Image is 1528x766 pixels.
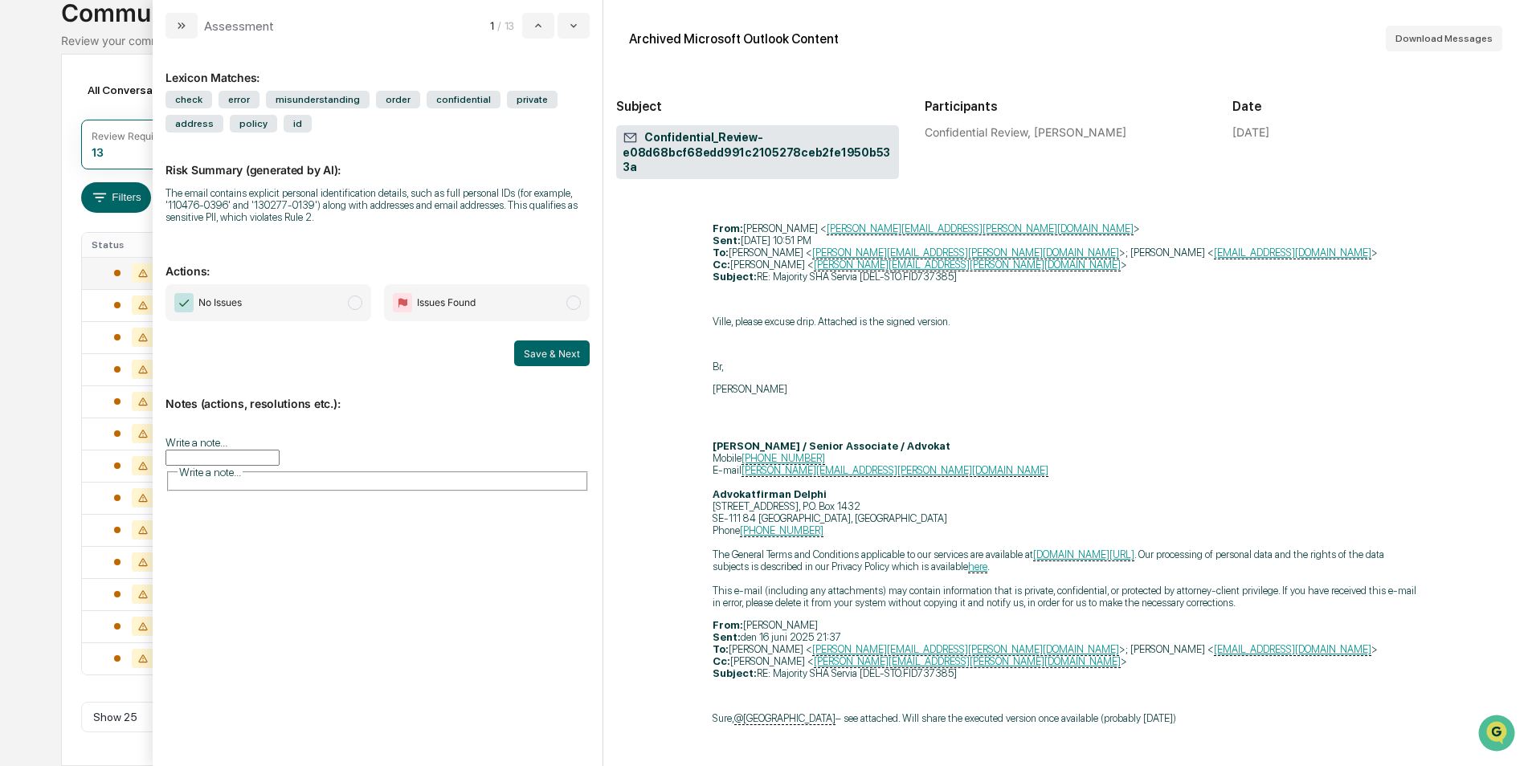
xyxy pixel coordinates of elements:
span: Br, [713,361,724,373]
div: [DATE] [1232,125,1269,139]
p: How can we help? [16,34,292,59]
span: 1 [490,19,494,32]
div: Archived Microsoft Outlook Content [629,31,839,47]
div: We're available if you need us! [55,139,203,152]
span: address [165,115,223,132]
div: The email contains explicit personal identification details, such as full personal IDs (for examp... [165,187,590,223]
span: Issues Found [417,295,476,311]
p: Notes (actions, resolutions etc.): [165,377,590,410]
span: . Our processing of personal data and the rights of the data subjects is described in our Privacy... [713,548,1384,572]
a: [PERSON_NAME][EMAIL_ADDRESS][PERSON_NAME][DOMAIN_NAME] [742,464,1048,476]
strong: Subject: [713,271,757,283]
strong: From: [713,222,743,234]
a: 🔎Data Lookup [10,226,108,255]
strong: Subject: [713,667,757,679]
span: Write a note... [179,466,241,479]
span: Attestations [133,202,199,218]
a: 🗄️Attestations [110,196,206,225]
span: id [284,115,312,132]
div: 13 [92,145,104,159]
span: [STREET_ADDRESS], P.O. Box 1432 [713,500,860,512]
div: Review Required [92,130,169,142]
span: order [376,91,420,108]
button: Save & Next [514,340,590,366]
strong: Senior Associate / Advokat [809,440,950,452]
div: Start new chat [55,123,264,139]
label: Write a note... [165,436,227,449]
strong: Sent: [713,631,741,643]
div: 🗄️ [116,204,129,217]
iframe: Open customer support [1477,713,1520,756]
a: [PHONE_NUMBER] [742,452,825,464]
div: Lexicon Matches: [165,51,590,84]
button: Filters [81,182,151,213]
a: [PERSON_NAME][EMAIL_ADDRESS][PERSON_NAME][DOMAIN_NAME] [814,655,1121,667]
span: Mobile [713,452,742,464]
a: [EMAIL_ADDRESS][DOMAIN_NAME] [1214,643,1371,655]
a: [PERSON_NAME][EMAIL_ADDRESS][PERSON_NAME][DOMAIN_NAME] [814,259,1121,271]
strong: Cc: [713,655,730,667]
span: SE-111 84 [GEOGRAPHIC_DATA], [GEOGRAPHIC_DATA] [713,512,947,524]
strong: From: [713,619,743,631]
span: Ville Kivikoski [734,712,835,724]
span: Download Messages [1395,33,1493,44]
p: [PERSON_NAME] den 16 juni 2025 21:37 [PERSON_NAME] < >; [PERSON_NAME] < > [PERSON_NAME] < > RE: M... [713,619,1419,679]
img: Checkmark [174,293,194,312]
span: misunderstanding [266,91,370,108]
p: Risk Summary (generated by AI): [165,144,590,177]
span: [PERSON_NAME] / [713,440,807,452]
div: 🔎 [16,234,29,247]
div: Review your communication records across channels [61,34,1467,47]
span: E-mail [713,464,742,476]
div: 🖐️ [16,204,29,217]
span: Data Lookup [32,233,101,249]
h2: Date [1232,99,1515,114]
a: [DOMAIN_NAME][URL] [1033,548,1134,560]
span: check [165,91,212,108]
span: No Issues [198,295,242,311]
strong: Sent: [713,234,741,247]
span: – see attached. Will share the executed version once available (probably [DATE]) [835,712,1176,724]
span: Advokatfirman Delphi [713,488,827,500]
span: Pylon [160,272,194,284]
a: [PERSON_NAME][EMAIL_ADDRESS][PERSON_NAME][DOMAIN_NAME] [812,247,1119,259]
span: Phone [713,524,740,536]
div: Confidential Review, [PERSON_NAME] [925,125,1207,139]
a: Powered byPylon [113,271,194,284]
span: confidential [427,91,500,108]
input: Clear [42,73,265,90]
span: / 13 [497,19,519,32]
strong: To: [713,247,729,259]
p: Actions: [165,245,590,278]
span: Preclearance [32,202,104,218]
div: Assessment [204,18,274,34]
span: [PERSON_NAME] [713,383,787,395]
button: Download Messages [1386,26,1502,51]
span: policy [230,115,277,132]
p: [PERSON_NAME] < > [DATE] 10:51 PM [PERSON_NAME] < >; [PERSON_NAME] < > [PERSON_NAME] < > RE: Majo... [713,222,1419,283]
h2: Subject [616,99,899,114]
h2: Participants [925,99,1207,114]
a: 🖐️Preclearance [10,196,110,225]
a: here [968,560,987,572]
span: private [507,91,558,108]
span: Confidential_Review-e08d68bcf68edd991c2105278ceb2fe1950b533a [623,130,893,175]
span: Sure, [713,712,734,724]
img: 1746055101610-c473b297-6a78-478c-a979-82029cc54cd1 [16,123,45,152]
span: Ville, please excuse drip. Attached is the signed version. [713,316,950,328]
th: Status [82,233,186,257]
a: [PERSON_NAME][EMAIL_ADDRESS][PERSON_NAME][DOMAIN_NAME] [812,643,1119,655]
a: [PHONE_NUMBER] [740,524,823,536]
div: All Conversations [81,77,202,103]
span: @[GEOGRAPHIC_DATA] [734,712,835,724]
img: Flag [393,293,412,312]
a: [PERSON_NAME][EMAIL_ADDRESS][PERSON_NAME][DOMAIN_NAME] [827,222,1134,234]
span: error [219,91,259,108]
a: [EMAIL_ADDRESS][DOMAIN_NAME] [1214,247,1371,259]
span: . This e-mail (including any attachments) may contain information that is private, confidential, ... [713,560,1416,609]
span: The General Terms and Conditions applicable to our services are available at [713,548,1033,560]
strong: To: [713,643,729,655]
button: Start new chat [273,128,292,147]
